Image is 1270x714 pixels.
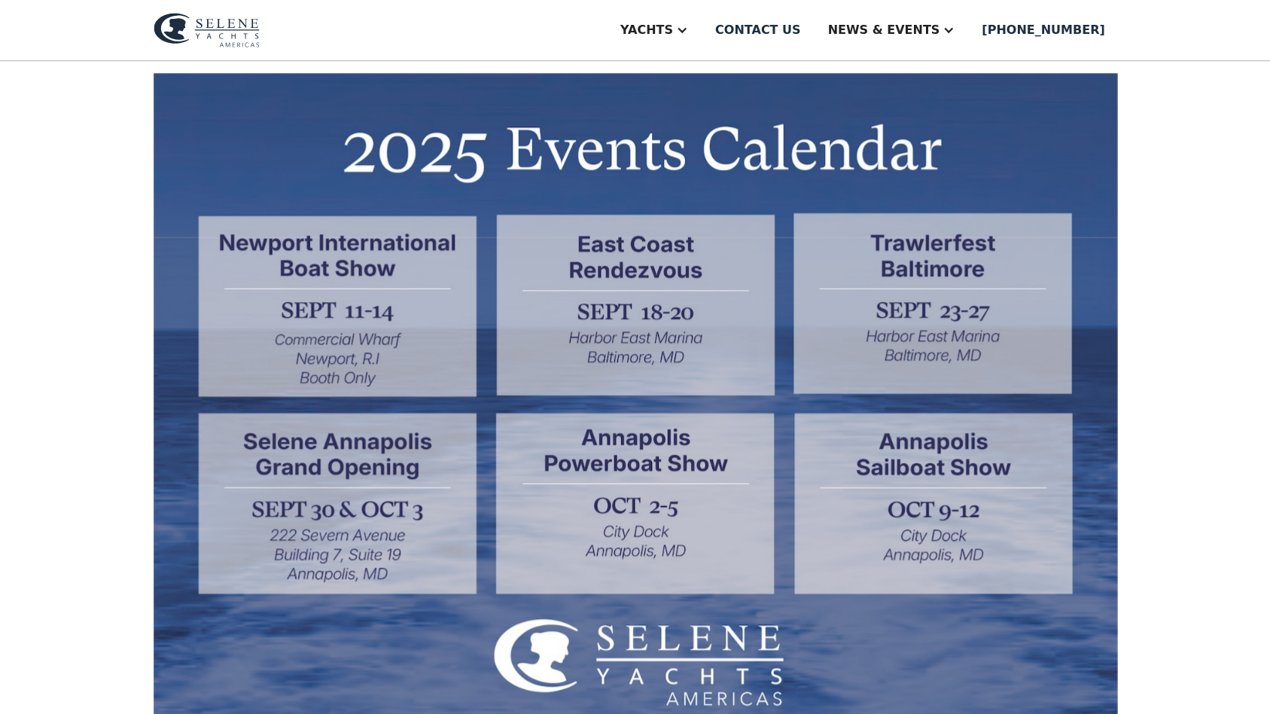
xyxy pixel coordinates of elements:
div: Contact us [715,21,801,39]
img: logo [154,13,260,47]
div: Yachts [620,21,673,39]
div: [PHONE_NUMBER] [982,21,1104,39]
div: News & EVENTS [827,21,940,39]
